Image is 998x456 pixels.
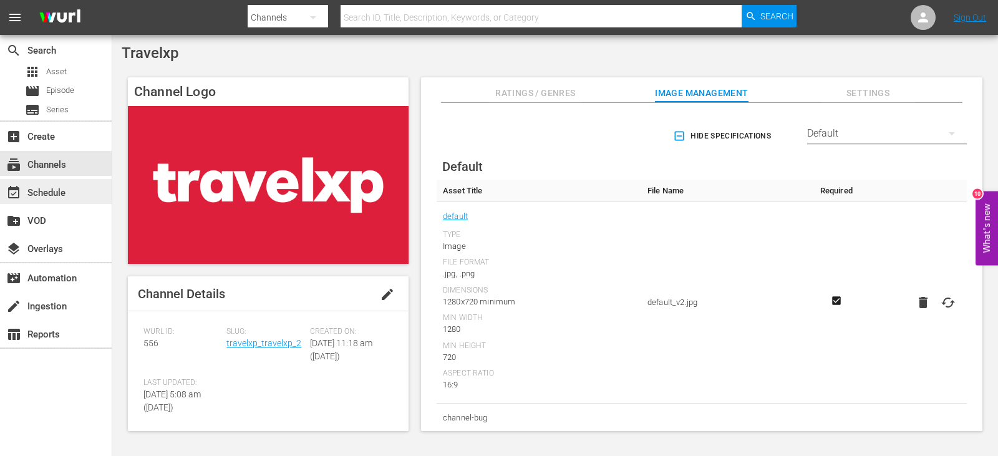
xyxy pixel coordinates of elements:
[443,369,635,379] div: Aspect Ratio
[437,180,641,202] th: Asset Title
[6,327,21,342] span: Reports
[6,129,21,144] span: Create
[6,299,21,314] span: Ingestion
[443,379,635,391] div: 16:9
[813,180,859,202] th: Required
[138,286,225,301] span: Channel Details
[30,3,90,32] img: ans4CAIJ8jUAAAAAAAAAAAAAAAAAAAAAAAAgQb4GAAAAAAAAAAAAAAAAAAAAAAAAJMjXAAAAAAAAAAAAAAAAAAAAAAAAgAT5G...
[443,432,635,442] div: Type
[6,271,21,286] span: movie_filter
[655,85,748,101] span: Image Management
[6,185,21,200] span: Schedule
[46,104,69,116] span: Series
[443,230,635,240] div: Type
[443,323,635,336] div: 1280
[443,258,635,268] div: File Format
[742,5,797,27] button: Search
[310,327,387,337] span: Created On:
[821,85,915,101] span: Settings
[6,43,21,58] span: Search
[143,327,220,337] span: Wurl ID:
[310,338,372,361] span: [DATE] 11:18 am ([DATE])
[143,378,220,388] span: Last Updated:
[641,202,813,404] td: default_v2.jpg
[760,5,793,27] span: Search
[954,12,986,22] a: Sign Out
[443,410,635,426] span: channel-bug
[46,84,74,97] span: Episode
[972,188,982,198] div: 10
[442,159,483,174] span: Default
[6,213,21,228] span: VOD
[128,77,409,106] h4: Channel Logo
[443,296,635,308] div: 1280x720 minimum
[46,65,67,78] span: Asset
[676,130,771,143] span: Hide Specifications
[807,116,967,151] div: Default
[443,240,635,253] div: Image
[671,119,776,153] button: Hide Specifications
[380,287,395,302] span: edit
[226,327,303,337] span: Slug:
[122,44,178,62] span: Travelxp
[488,85,582,101] span: Ratings / Genres
[443,268,635,280] div: .jpg, .png
[443,351,635,364] div: 720
[7,10,22,25] span: menu
[443,286,635,296] div: Dimensions
[143,389,201,412] span: [DATE] 5:08 am ([DATE])
[25,64,40,79] span: Asset
[976,191,998,265] button: Open Feedback Widget
[372,279,402,309] button: edit
[25,84,40,99] span: Episode
[6,157,21,172] span: Channels
[829,295,844,306] svg: Required
[25,102,40,117] span: Series
[226,338,301,348] a: travelxp_travelxp_2
[443,341,635,351] div: Min Height
[128,106,409,264] img: Travelxp
[641,180,813,202] th: File Name
[443,313,635,323] div: Min Width
[6,241,21,256] span: Overlays
[143,338,158,348] span: 556
[443,208,468,225] a: default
